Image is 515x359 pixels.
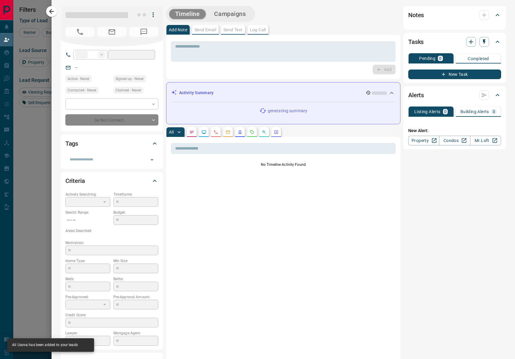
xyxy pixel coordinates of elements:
p: Baths: [113,276,158,282]
p: 0 [444,110,447,114]
span: Contacted - Never [68,87,96,93]
p: Mortgage Agent: [113,330,158,336]
p: Listing Alerts [414,110,441,114]
p: Budget: [113,210,158,215]
p: Beds: [65,276,110,282]
span: Signed up - Never [115,76,144,82]
p: Add Note [169,28,187,32]
button: Campaigns [208,9,252,19]
p: -- - -- [65,215,110,225]
p: Pre-Approval Amount: [113,294,158,300]
p: All [169,130,174,134]
p: New Alert: [408,128,501,134]
svg: Lead Browsing Activity [201,130,206,135]
span: Claimed - Never [115,87,141,93]
p: Pre-Approved: [65,294,110,300]
a: Condos [439,136,470,145]
p: 0 [493,110,495,114]
div: Criteria [65,174,158,188]
div: Alerts [408,88,501,102]
button: Open [148,156,156,164]
p: Building Alerts [460,110,489,114]
p: Timeframe: [113,192,158,197]
span: No Number [65,27,94,37]
p: generating summary [268,108,307,114]
svg: Agent Actions [274,130,279,135]
a: Property [408,136,439,145]
button: New Task [408,70,501,79]
a: -- [75,65,77,70]
svg: Emails [226,130,230,135]
p: Pending [419,56,435,60]
div: Tasks [408,35,501,49]
p: Lawyer: [65,330,110,336]
p: Credit Score: [65,312,158,318]
div: All Usova has been added to your leads [12,340,78,350]
span: Active - Never [68,76,90,82]
h2: Tags [65,139,78,148]
p: Min Size: [113,258,158,264]
p: Completed [468,57,489,61]
button: Timeline [169,9,206,19]
svg: Opportunities [262,130,267,135]
h2: Criteria [65,176,85,186]
div: Activity Summary [171,87,395,98]
span: No Number [129,27,158,37]
p: Activity Summary [179,90,213,96]
h2: Notes [408,10,424,20]
div: Notes [408,8,501,22]
svg: Calls [213,130,218,135]
p: Search Range: [65,210,110,215]
p: 0 [439,56,441,60]
p: Motivation: [65,240,158,246]
h2: Tasks [408,37,424,47]
svg: Listing Alerts [238,130,242,135]
p: Areas Searched: [65,228,158,234]
p: Actively Searching: [65,192,110,197]
div: Tags [65,136,158,151]
span: No Email [97,27,126,37]
p: No Timeline Activity Found [171,162,396,167]
h2: Alerts [408,90,424,100]
svg: Requests [250,130,254,135]
svg: Notes [189,130,194,135]
p: Home Type: [65,258,110,264]
a: Mr.Loft [470,136,501,145]
div: Do Not Contact [65,114,158,125]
